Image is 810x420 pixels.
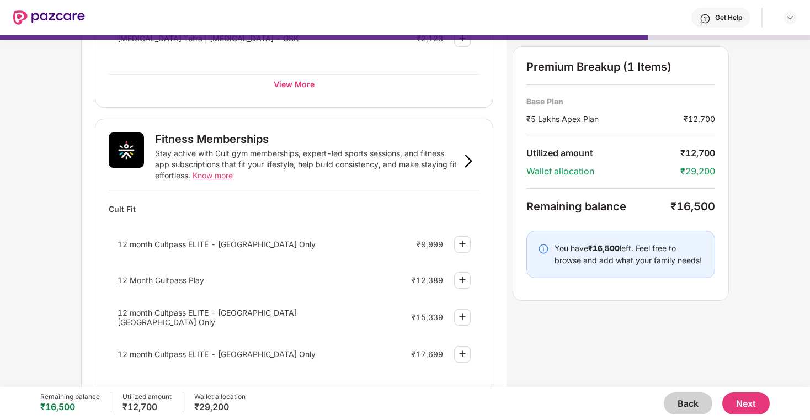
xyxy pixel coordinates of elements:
[526,96,715,107] div: Base Plan
[456,237,469,251] img: svg+xml;base64,PHN2ZyBpZD0iUGx1cy0zMngzMiIgeG1sbnM9Imh0dHA6Ly93d3cudzMub3JnLzIwMDAvc3ZnIiB3aWR0aD...
[680,147,715,159] div: ₹12,700
[700,13,711,24] img: svg+xml;base64,PHN2ZyBpZD0iSGVscC0zMngzMiIgeG1sbnM9Imh0dHA6Ly93d3cudzMub3JnLzIwMDAvc3ZnIiB3aWR0aD...
[109,74,479,94] div: View More
[155,132,269,146] div: Fitness Memberships
[456,347,469,360] img: svg+xml;base64,PHN2ZyBpZD0iUGx1cy0zMngzMiIgeG1sbnM9Imh0dHA6Ly93d3cudzMub3JnLzIwMDAvc3ZnIiB3aWR0aD...
[194,392,246,401] div: Wallet allocation
[670,200,715,213] div: ₹16,500
[109,132,144,168] img: Fitness Memberships
[456,273,469,286] img: svg+xml;base64,PHN2ZyBpZD0iUGx1cy0zMngzMiIgeG1sbnM9Imh0dHA6Ly93d3cudzMub3JnLzIwMDAvc3ZnIiB3aWR0aD...
[412,349,443,359] div: ₹17,699
[526,147,680,159] div: Utilized amount
[412,275,443,285] div: ₹12,389
[786,13,795,22] img: svg+xml;base64,PHN2ZyBpZD0iRHJvcGRvd24tMzJ4MzIiIHhtbG5zPSJodHRwOi8vd3d3LnczLm9yZy8yMDAwL3N2ZyIgd2...
[40,392,100,401] div: Remaining balance
[588,243,620,253] b: ₹16,500
[122,401,172,412] div: ₹12,700
[417,240,443,249] div: ₹9,999
[40,401,100,412] div: ₹16,500
[118,275,204,285] span: 12 Month Cultpass Play
[412,312,443,322] div: ₹15,339
[118,240,316,249] span: 12 month Cultpass ELITE - [GEOGRAPHIC_DATA] Only
[538,243,549,254] img: svg+xml;base64,PHN2ZyBpZD0iSW5mby0yMHgyMCIgeG1sbnM9Imh0dHA6Ly93d3cudzMub3JnLzIwMDAvc3ZnIiB3aWR0aD...
[722,392,770,414] button: Next
[664,392,712,414] button: Back
[155,148,457,181] div: Stay active with Cult gym memberships, expert-led sports sessions, and fitness app subscriptions ...
[526,200,670,213] div: Remaining balance
[680,166,715,177] div: ₹29,200
[684,113,715,125] div: ₹12,700
[555,242,704,267] div: You have left. Feel free to browse and add what your family needs!
[118,349,316,359] span: 12 month Cultpass ELITE - [GEOGRAPHIC_DATA] Only
[456,310,469,323] img: svg+xml;base64,PHN2ZyBpZD0iUGx1cy0zMngzMiIgeG1sbnM9Imh0dHA6Ly93d3cudzMub3JnLzIwMDAvc3ZnIiB3aWR0aD...
[526,166,680,177] div: Wallet allocation
[526,60,715,73] div: Premium Breakup (1 Items)
[715,13,742,22] div: Get Help
[526,113,684,125] div: ₹5 Lakhs Apex Plan
[462,155,475,168] img: svg+xml;base64,PHN2ZyB3aWR0aD0iOSIgaGVpZ2h0PSIxNiIgdmlld0JveD0iMCAwIDkgMTYiIGZpbGw9Im5vbmUiIHhtbG...
[118,308,297,327] span: 12 month Cultpass ELITE - [GEOGRAPHIC_DATA] [GEOGRAPHIC_DATA] Only
[122,392,172,401] div: Utilized amount
[193,171,233,180] span: Know more
[13,10,85,25] img: New Pazcare Logo
[109,199,479,219] div: Cult Fit
[194,401,246,412] div: ₹29,200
